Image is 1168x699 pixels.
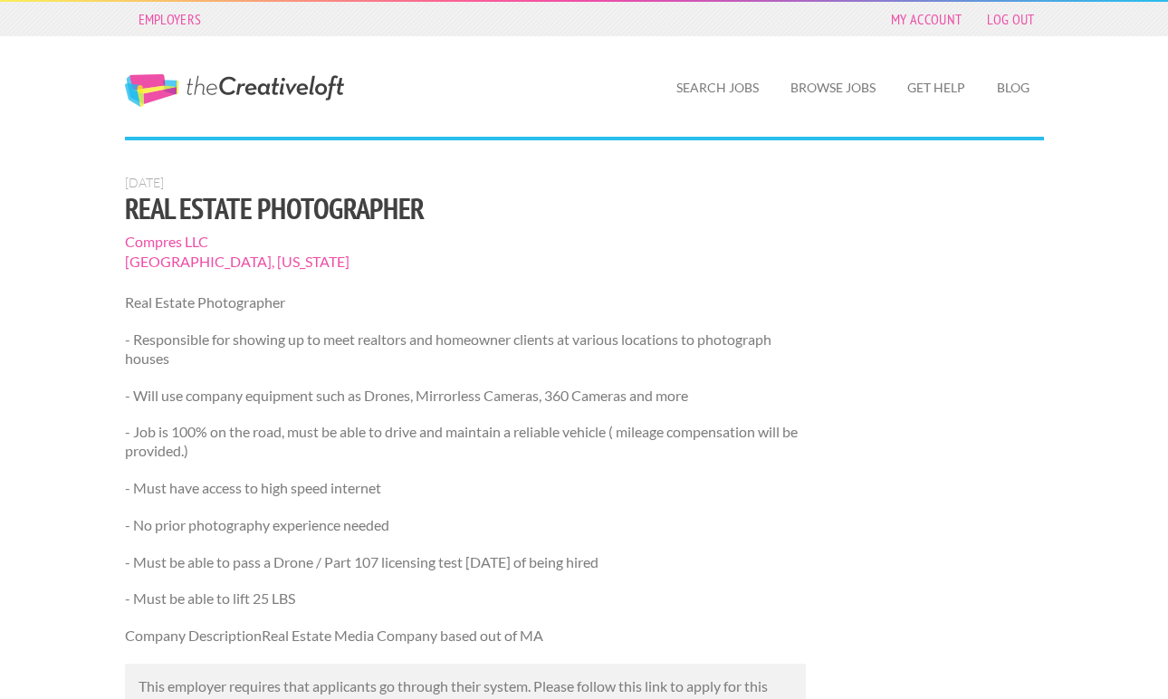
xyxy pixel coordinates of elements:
p: - No prior photography experience needed [125,516,807,535]
p: - Must be able to pass a Drone / Part 107 licensing test [DATE] of being hired [125,553,807,572]
a: The Creative Loft [125,74,344,107]
span: Compres LLC [125,232,807,252]
a: Get Help [893,67,980,109]
p: - Job is 100% on the road, must be able to drive and maintain a reliable vehicle ( mileage compen... [125,423,807,461]
h1: Real Estate Photographer [125,192,807,225]
a: Browse Jobs [776,67,890,109]
a: Log Out [978,6,1043,32]
p: Real Estate Photographer [125,293,807,312]
p: - Must have access to high speed internet [125,479,807,498]
a: Blog [982,67,1044,109]
a: Employers [129,6,211,32]
p: - Responsible for showing up to meet realtors and homeowner clients at various locations to photo... [125,330,807,369]
p: - Must be able to lift 25 LBS [125,589,807,608]
span: [DATE] [125,175,164,190]
p: - Will use company equipment such as Drones, Mirrorless Cameras, 360 Cameras and more [125,387,807,406]
a: My Account [882,6,971,32]
a: Search Jobs [662,67,773,109]
p: Company DescriptionReal Estate Media Company based out of MA [125,627,807,646]
span: [GEOGRAPHIC_DATA], [US_STATE] [125,252,807,272]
